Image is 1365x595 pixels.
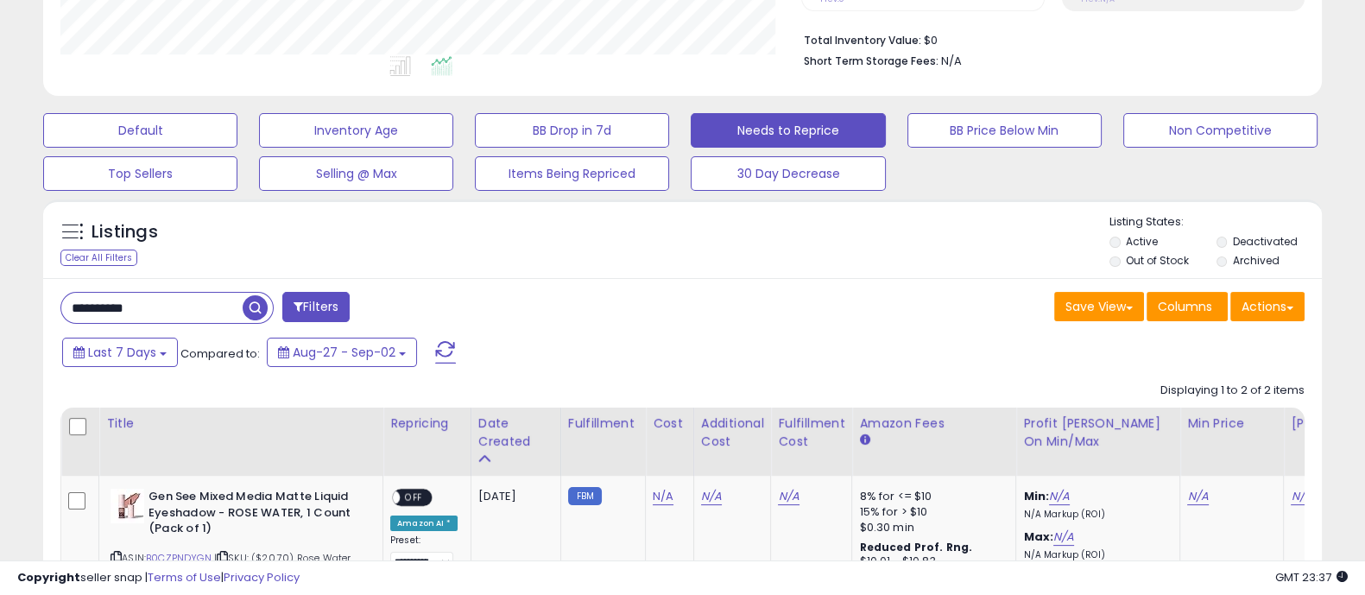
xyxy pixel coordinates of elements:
[701,415,764,451] div: Additional Cost
[1023,415,1172,451] div: Profit [PERSON_NAME] on Min/Max
[1126,253,1189,268] label: Out of Stock
[1187,415,1276,433] div: Min Price
[778,415,844,451] div: Fulfillment Cost
[1054,292,1144,321] button: Save View
[1053,529,1074,546] a: N/A
[17,569,80,586] strong: Copyright
[859,540,972,554] b: Reduced Prof. Rng.
[111,489,144,523] img: 41z76oO9iXL._SL40_.jpg
[653,415,686,433] div: Cost
[1160,383,1305,399] div: Displaying 1 to 2 of 2 items
[282,292,350,322] button: Filters
[88,344,156,361] span: Last 7 Days
[1123,113,1318,148] button: Non Competitive
[92,220,158,244] h5: Listings
[478,415,553,451] div: Date Created
[859,433,869,448] small: Amazon Fees.
[1147,292,1228,321] button: Columns
[907,113,1102,148] button: BB Price Below Min
[804,54,938,68] b: Short Term Storage Fees:
[17,570,300,586] div: seller snap | |
[941,53,962,69] span: N/A
[691,156,885,191] button: 30 Day Decrease
[43,156,237,191] button: Top Sellers
[804,28,1292,49] li: $0
[478,489,547,504] div: [DATE]
[568,487,602,505] small: FBM
[1232,234,1297,249] label: Deactivated
[390,535,458,573] div: Preset:
[859,489,1002,504] div: 8% for <= $10
[1023,488,1049,504] b: Min:
[859,504,1002,520] div: 15% for > $10
[106,415,376,433] div: Title
[62,338,178,367] button: Last 7 Days
[778,488,799,505] a: N/A
[149,489,358,541] b: Gen See Mixed Media Matte Liquid Eyeshadow - ROSE WATER, 1 Count (Pack of 1)
[691,113,885,148] button: Needs to Reprice
[1232,253,1279,268] label: Archived
[859,415,1008,433] div: Amazon Fees
[1016,408,1180,476] th: The percentage added to the cost of goods (COGS) that forms the calculator for Min & Max prices.
[1158,298,1212,315] span: Columns
[259,113,453,148] button: Inventory Age
[43,113,237,148] button: Default
[804,33,921,47] b: Total Inventory Value:
[653,488,673,505] a: N/A
[1109,214,1322,231] p: Listing States:
[1275,569,1348,586] span: 2025-09-10 23:37 GMT
[60,250,137,266] div: Clear All Filters
[1126,234,1158,249] label: Active
[148,569,221,586] a: Terms of Use
[701,488,722,505] a: N/A
[390,415,464,433] div: Repricing
[390,516,458,531] div: Amazon AI *
[1023,529,1053,545] b: Max:
[1049,488,1070,505] a: N/A
[400,491,427,505] span: OFF
[859,520,1002,535] div: $0.30 min
[293,344,395,361] span: Aug-27 - Sep-02
[267,338,417,367] button: Aug-27 - Sep-02
[475,156,669,191] button: Items Being Repriced
[224,569,300,586] a: Privacy Policy
[1291,488,1311,505] a: N/A
[568,415,638,433] div: Fulfillment
[1023,509,1166,521] p: N/A Markup (ROI)
[1187,488,1208,505] a: N/A
[180,345,260,362] span: Compared to:
[1230,292,1305,321] button: Actions
[475,113,669,148] button: BB Drop in 7d
[259,156,453,191] button: Selling @ Max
